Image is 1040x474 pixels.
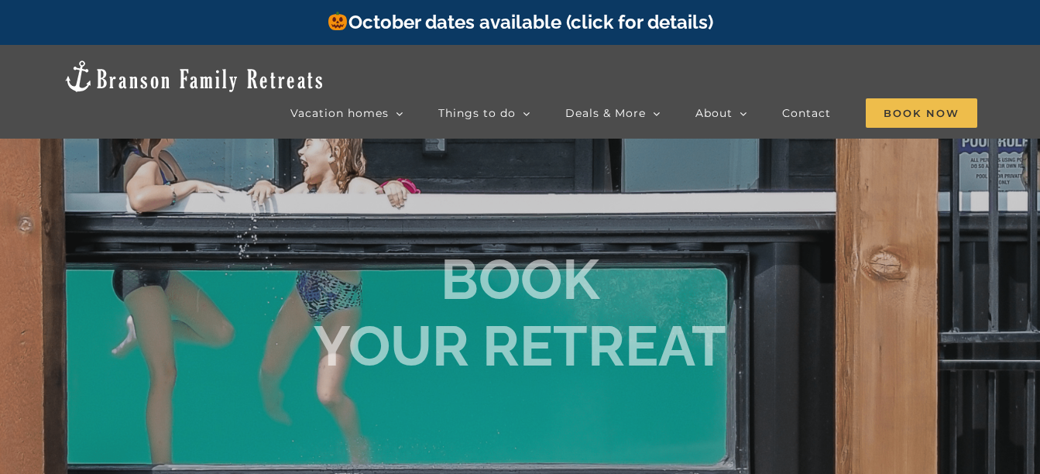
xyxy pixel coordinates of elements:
[695,108,733,118] span: About
[866,98,977,128] span: Book Now
[290,98,403,129] a: Vacation homes
[327,11,712,33] a: October dates available (click for details)
[63,59,325,94] img: Branson Family Retreats Logo
[565,98,661,129] a: Deals & More
[290,98,977,129] nav: Main Menu
[438,108,516,118] span: Things to do
[438,98,530,129] a: Things to do
[782,108,831,118] span: Contact
[314,246,726,379] b: BOOK YOUR RETREAT
[565,108,646,118] span: Deals & More
[782,98,831,129] a: Contact
[290,108,389,118] span: Vacation homes
[328,12,347,30] img: 🎃
[866,98,977,129] a: Book Now
[695,98,747,129] a: About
